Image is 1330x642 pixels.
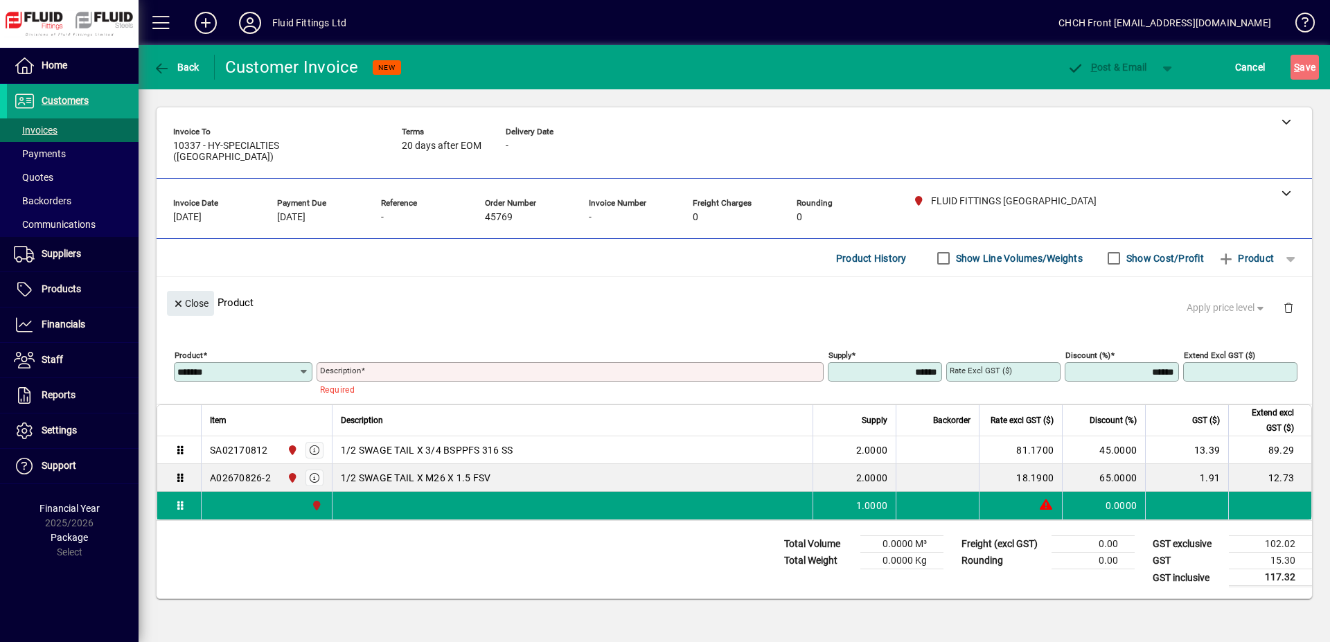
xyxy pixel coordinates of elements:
td: 0.00 [1052,553,1135,569]
span: Suppliers [42,248,81,259]
span: Quotes [14,172,53,183]
span: Home [42,60,67,71]
app-page-header-button: Close [163,296,218,309]
td: 0.0000 M³ [860,536,943,553]
mat-error: Required [320,382,813,396]
span: Customers [42,95,89,106]
span: Reports [42,389,76,400]
div: A02670826-2 [210,471,271,485]
div: Product [157,277,1312,328]
a: Products [7,272,139,307]
button: Save [1291,55,1319,80]
span: ost & Email [1067,62,1147,73]
span: Backorder [933,413,970,428]
span: 0 [797,212,802,223]
span: 20 days after EOM [402,141,481,152]
span: [DATE] [277,212,305,223]
span: FLUID FITTINGS CHRISTCHURCH [308,498,323,513]
span: Package [51,532,88,543]
span: Invoices [14,125,57,136]
span: Product History [836,247,907,269]
span: Extend excl GST ($) [1237,405,1294,436]
td: 0.0000 Kg [860,553,943,569]
span: Products [42,283,81,294]
span: Communications [14,219,96,230]
mat-label: Discount (%) [1065,350,1110,360]
a: Settings [7,413,139,448]
td: GST [1146,553,1229,569]
div: CHCH Front [EMAIL_ADDRESS][DOMAIN_NAME] [1058,12,1271,34]
span: Back [153,62,199,73]
button: Cancel [1232,55,1269,80]
a: Communications [7,213,139,236]
span: 2.0000 [856,471,888,485]
span: Cancel [1235,56,1266,78]
span: 10337 - HY-SPECIALTIES ([GEOGRAPHIC_DATA]) [173,141,381,163]
app-page-header-button: Delete [1272,301,1305,314]
div: 81.1700 [988,443,1054,457]
td: 1.91 [1145,464,1228,492]
span: Rate excl GST ($) [991,413,1054,428]
label: Show Line Volumes/Weights [953,251,1083,265]
span: S [1294,62,1300,73]
td: Freight (excl GST) [955,536,1052,553]
mat-label: Description [320,366,361,375]
td: 102.02 [1229,536,1312,553]
button: Apply price level [1181,296,1273,321]
button: Add [184,10,228,35]
a: Backorders [7,189,139,213]
td: 89.29 [1228,436,1311,464]
mat-label: Extend excl GST ($) [1184,350,1255,360]
app-page-header-button: Back [139,55,215,80]
span: - [506,141,508,152]
span: FLUID FITTINGS CHRISTCHURCH [283,470,299,485]
span: Backorders [14,195,71,206]
a: Invoices [7,118,139,142]
td: 65.0000 [1062,464,1145,492]
div: Customer Invoice [225,56,359,78]
span: [DATE] [173,212,202,223]
span: 1/2 SWAGE TAIL X 3/4 BSPPFS 316 SS [341,443,513,457]
mat-label: Rate excl GST ($) [950,366,1012,375]
td: 0.0000 [1062,492,1145,519]
label: Show Cost/Profit [1124,251,1204,265]
span: Settings [42,425,77,436]
button: Product History [831,246,912,271]
span: Close [172,292,209,315]
a: Suppliers [7,237,139,271]
span: Financials [42,319,85,330]
span: Staff [42,354,63,365]
button: Delete [1272,291,1305,324]
span: 1/2 SWAGE TAIL X M26 X 1.5 FSV [341,471,491,485]
a: Support [7,449,139,483]
td: 117.32 [1229,569,1312,587]
button: Post & Email [1060,55,1154,80]
span: Payments [14,148,66,159]
span: - [589,212,592,223]
span: ave [1294,56,1315,78]
td: 12.73 [1228,464,1311,492]
td: GST inclusive [1146,569,1229,587]
span: Discount (%) [1090,413,1137,428]
td: GST exclusive [1146,536,1229,553]
td: Rounding [955,553,1052,569]
button: Profile [228,10,272,35]
mat-label: Supply [828,350,851,360]
div: 18.1900 [988,471,1054,485]
a: Financials [7,307,139,342]
a: Reports [7,378,139,413]
span: Supply [862,413,887,428]
span: - [381,212,384,223]
span: P [1091,62,1097,73]
a: Home [7,48,139,83]
span: Apply price level [1187,301,1267,315]
span: GST ($) [1192,413,1220,428]
div: Fluid Fittings Ltd [272,12,346,34]
td: Total Weight [777,553,860,569]
button: Back [150,55,203,80]
span: NEW [378,63,396,72]
td: 0.00 [1052,536,1135,553]
button: Close [167,291,214,316]
mat-label: Product [175,350,203,360]
a: Payments [7,142,139,166]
